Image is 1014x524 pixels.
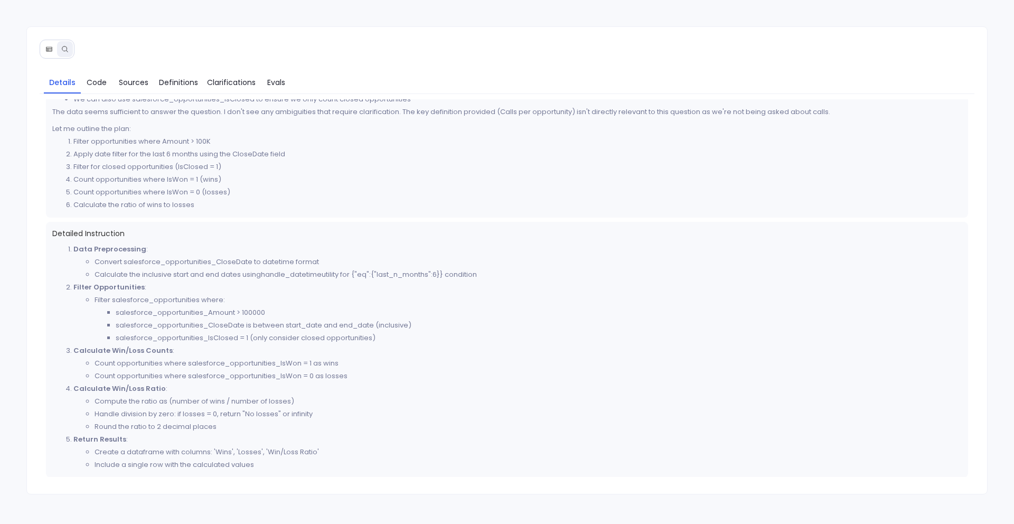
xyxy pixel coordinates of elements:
[73,243,962,281] li: :
[73,382,962,433] li: :
[95,370,962,382] li: Count opportunities where salesforce_opportunities_IsWon = 0 as losses
[73,199,962,211] li: Calculate the ratio of wins to losses
[52,123,962,135] p: Let me outline the plan:
[207,77,256,88] span: Clarifications
[267,77,285,88] span: Evals
[116,319,962,332] li: salesforce_opportunities_CloseDate is between start_date and end_date (inclusive)
[95,446,962,458] li: Create a dataframe with columns: 'Wins', 'Losses', 'Win/Loss Ratio'
[73,173,962,186] li: Count opportunities where IsWon = 1 (wins)
[95,458,962,471] li: Include a single row with the calculated values
[95,395,962,408] li: Compute the ratio as (number of wins / number of losses)
[95,268,962,281] li: Calculate the inclusive start and end dates using utility for {"eq":{"last_n_months":6}} condition
[87,77,107,88] span: Code
[261,269,322,279] code: handle_datetime
[116,332,962,344] li: salesforce_opportunities_IsClosed = 1 (only consider closed opportunities)
[49,77,76,88] span: Details
[159,77,198,88] span: Definitions
[73,135,962,148] li: Filter opportunities where Amount > 100K
[73,344,962,382] li: :
[73,433,962,471] li: :
[95,408,962,420] li: Handle division by zero: if losses = 0, return "No losses" or infinity
[95,357,962,370] li: Count opportunities where salesforce_opportunities_IsWon = 1 as wins
[52,106,962,118] p: The data seems sufficient to answer the question. I don't see any ambiguities that require clarif...
[73,93,962,106] li: We can also use salesforce_opportunities_IsClosed to ensure we only count closed opportunities
[73,244,146,254] strong: Data Preprocessing
[73,383,166,394] strong: Calculate Win/Loss Ratio
[73,434,126,444] strong: Return Results
[73,282,145,292] strong: Filter Opportunities
[73,161,962,173] li: Filter for closed opportunities (IsClosed = 1)
[95,420,962,433] li: Round the ratio to 2 decimal places
[73,148,962,161] li: Apply date filter for the last 6 months using the CloseDate field
[95,294,962,344] li: Filter salesforce_opportunities where:
[116,306,962,319] li: salesforce_opportunities_Amount > 100000
[119,77,148,88] span: Sources
[52,228,962,239] span: Detailed Instruction
[73,281,962,344] li: :
[73,345,173,355] strong: Calculate Win/Loss Counts
[73,186,962,199] li: Count opportunities where IsWon = 0 (losses)
[95,256,962,268] li: Convert salesforce_opportunities_CloseDate to datetime format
